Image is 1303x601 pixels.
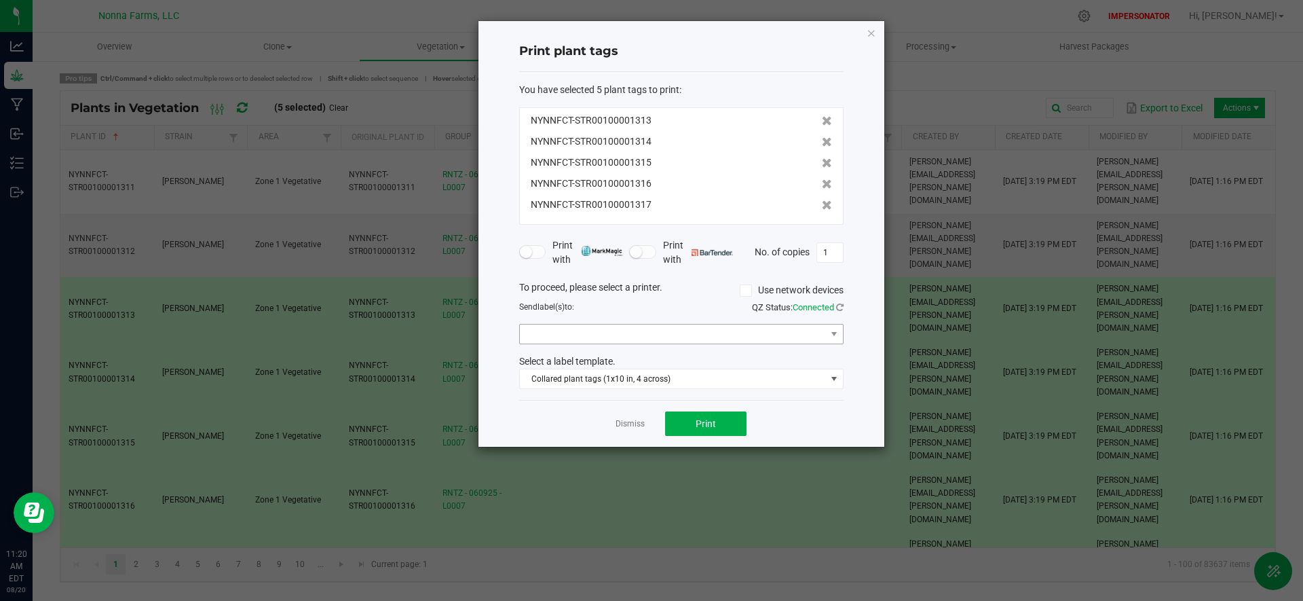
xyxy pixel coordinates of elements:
span: Collared plant tags (1x10 in, 4 across) [520,369,826,388]
span: You have selected 5 plant tags to print [519,84,679,95]
img: bartender.png [692,249,733,256]
img: mark_magic_cybra.png [581,246,622,256]
span: Print with [663,238,733,267]
span: Print with [552,238,622,267]
span: Connected [793,302,834,312]
span: Print [696,418,716,429]
span: Send to: [519,302,574,312]
span: NYNNFCT-STR00100001317 [531,198,651,212]
span: NYNNFCT-STR00100001315 [531,156,651,170]
button: Print [665,412,747,436]
span: QZ Status: [752,302,844,312]
div: : [519,83,844,97]
label: Use network devices [740,283,844,297]
div: Select a label template. [509,354,854,369]
span: No. of copies [755,246,810,257]
span: NYNNFCT-STR00100001314 [531,134,651,149]
span: NYNNFCT-STR00100001313 [531,113,651,128]
span: NYNNFCT-STR00100001316 [531,177,651,191]
a: Dismiss [616,418,645,430]
span: label(s) [537,302,565,312]
div: To proceed, please select a printer. [509,280,854,301]
h4: Print plant tags [519,43,844,60]
iframe: Resource center [14,492,54,533]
